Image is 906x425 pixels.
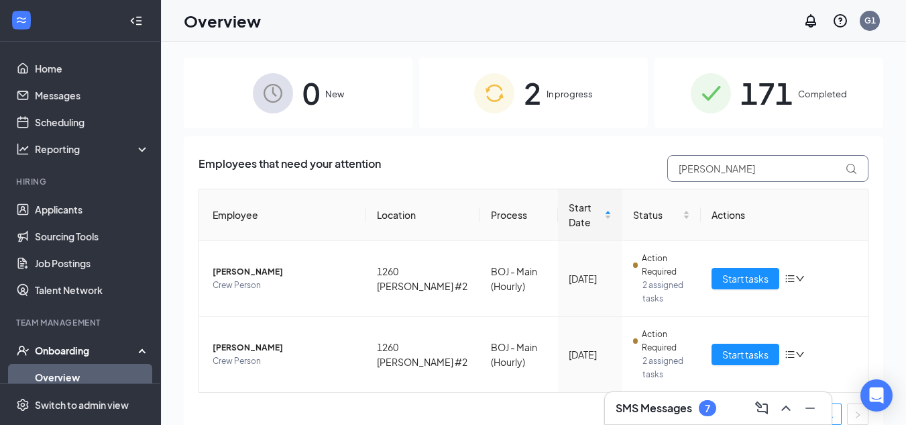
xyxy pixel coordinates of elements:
a: Messages [35,82,150,109]
span: New [325,87,344,101]
svg: Settings [16,398,30,412]
div: G1 [864,15,876,26]
span: Start Date [569,200,602,230]
th: Process [480,189,558,241]
li: Next Page [847,404,868,425]
span: down [795,350,805,359]
a: Home [35,55,150,82]
button: Start tasks [712,344,779,365]
div: [DATE] [569,271,612,286]
div: [DATE] [569,347,612,362]
span: 2 assigned tasks [642,355,689,381]
div: Open Intercom Messenger [860,379,893,412]
input: Search by Name, Job Posting, or Process [667,155,868,182]
span: Action Required [642,252,690,279]
svg: Minimize [802,400,818,416]
span: Crew Person [213,279,355,292]
svg: WorkstreamLogo [15,13,28,27]
a: Talent Network [35,277,150,303]
th: Actions [701,189,868,241]
span: Employees that need your attention [199,155,381,182]
span: In progress [547,87,593,101]
span: Start tasks [722,271,769,286]
button: Start tasks [712,268,779,289]
span: Start tasks [722,347,769,362]
svg: Analysis [16,142,30,156]
span: Crew Person [213,355,355,368]
h1: Overview [184,9,261,32]
svg: ChevronUp [778,400,794,416]
h3: SMS Messages [616,401,692,416]
a: Scheduling [35,109,150,136]
td: 1260 [PERSON_NAME] #2 [366,241,480,317]
svg: ComposeMessage [754,400,770,416]
span: bars [785,349,795,360]
span: down [795,274,805,283]
th: Employee [199,189,366,241]
div: Onboarding [35,344,138,357]
span: 171 [740,70,793,116]
a: Applicants [35,196,150,223]
div: Switch to admin view [35,398,129,412]
span: 2 [524,70,541,116]
svg: UserCheck [16,344,30,357]
button: ComposeMessage [751,397,773,419]
div: Hiring [16,176,147,187]
td: BOJ - Main (Hourly) [480,317,558,392]
a: Sourcing Tools [35,223,150,250]
span: [PERSON_NAME] [213,341,355,355]
span: Completed [798,87,847,101]
span: 0 [302,70,320,116]
th: Location [366,189,480,241]
span: bars [785,273,795,284]
td: BOJ - Main (Hourly) [480,241,558,317]
a: Overview [35,364,150,391]
span: 2 assigned tasks [642,279,689,305]
div: Reporting [35,142,150,156]
button: right [847,404,868,425]
span: Status [633,207,679,222]
td: 1260 [PERSON_NAME] #2 [366,317,480,392]
a: Job Postings [35,250,150,277]
svg: QuestionInfo [832,13,848,29]
span: [PERSON_NAME] [213,265,355,279]
span: right [854,411,862,419]
button: Minimize [799,397,821,419]
div: Team Management [16,317,147,328]
button: ChevronUp [775,397,797,419]
th: Status [622,189,700,241]
svg: Collapse [129,14,143,28]
span: Action Required [642,328,690,355]
div: 7 [705,403,710,414]
svg: Notifications [803,13,819,29]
